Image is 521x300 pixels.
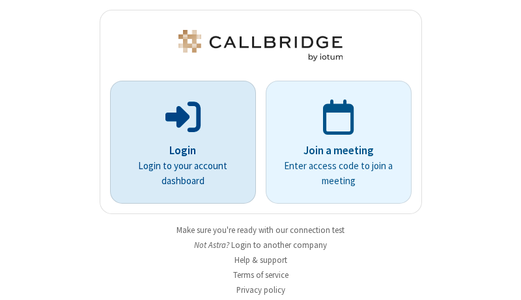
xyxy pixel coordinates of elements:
img: Astra [176,30,345,61]
button: LoginLogin to your account dashboard [110,81,256,204]
a: Join a meetingEnter access code to join a meeting [266,81,412,204]
p: Login to your account dashboard [128,159,238,188]
a: Make sure you're ready with our connection test [176,225,345,236]
a: Help & support [234,254,287,266]
button: Login to another company [231,239,327,251]
p: Enter access code to join a meeting [284,159,393,188]
p: Join a meeting [284,143,393,159]
p: Login [128,143,238,159]
li: Not Astra? [100,239,422,251]
a: Privacy policy [236,284,285,295]
a: Terms of service [233,269,289,280]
